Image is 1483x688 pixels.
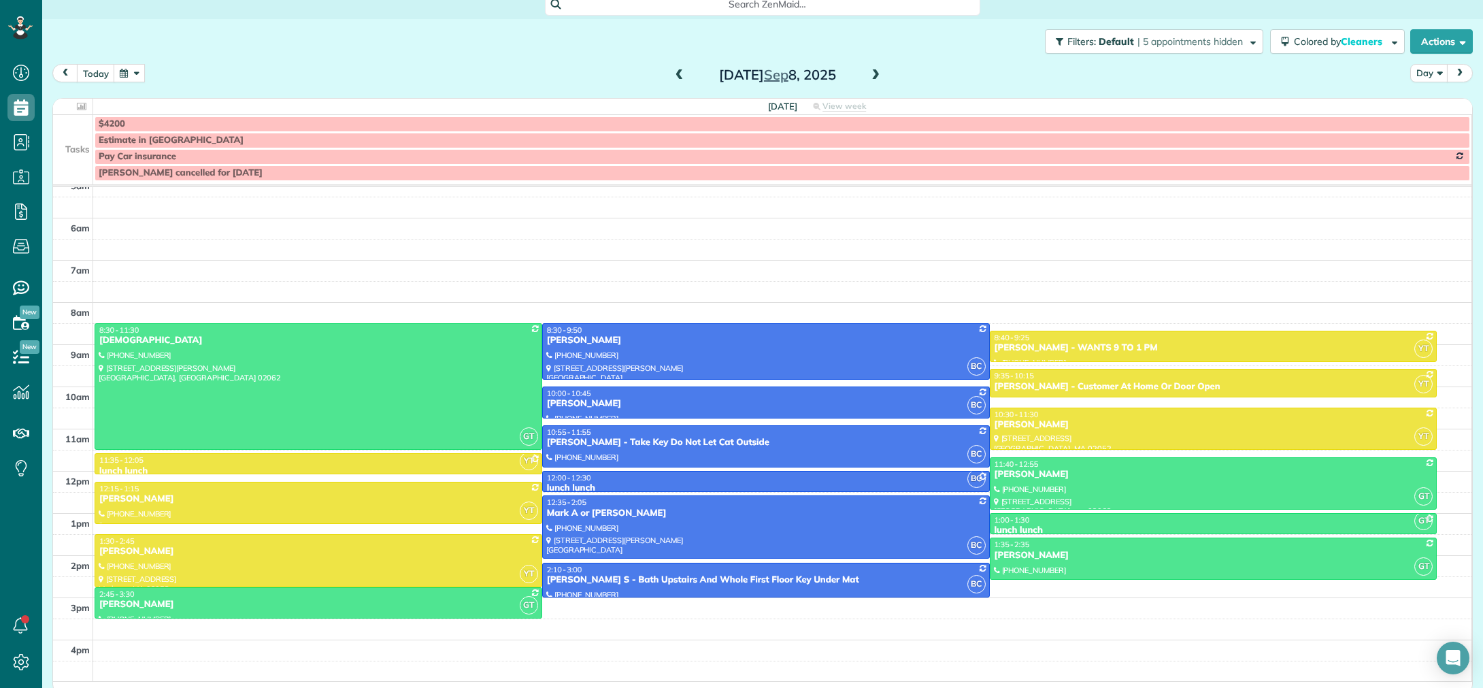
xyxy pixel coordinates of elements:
div: lunch lunch [99,465,538,477]
span: Sep [764,66,788,83]
h2: [DATE] 8, 2025 [693,67,863,82]
span: 9:35 - 10:15 [995,371,1034,380]
div: Open Intercom Messenger [1437,642,1469,674]
span: 12:00 - 12:30 [547,473,591,482]
span: YT [520,502,538,520]
span: 8:30 - 11:30 [99,325,139,335]
span: Default [1099,35,1135,48]
span: 11am [65,433,90,444]
span: 11:35 - 12:05 [99,455,144,465]
span: GT [1414,487,1433,506]
span: GT [1414,557,1433,576]
span: 2:10 - 3:00 [547,565,582,574]
span: | 5 appointments hidden [1137,35,1243,48]
span: View week [822,101,866,112]
span: Estimate in [GEOGRAPHIC_DATA] [99,135,244,146]
div: [PERSON_NAME] [546,398,986,410]
span: 2pm [71,560,90,571]
span: 2:45 - 3:30 [99,589,135,599]
span: New [20,306,39,319]
button: Colored byCleaners [1270,29,1405,54]
span: 8:30 - 9:50 [547,325,582,335]
div: [DEMOGRAPHIC_DATA] [99,335,538,346]
div: Mark A or [PERSON_NAME] [546,508,986,519]
span: 3pm [71,602,90,613]
span: BC [967,445,986,463]
span: 1:00 - 1:30 [995,515,1030,525]
span: 1:30 - 2:45 [99,536,135,546]
button: next [1447,64,1473,82]
div: [PERSON_NAME] [546,335,986,346]
span: New [20,340,39,354]
span: 10:55 - 11:55 [547,427,591,437]
span: 7am [71,265,90,276]
div: [PERSON_NAME] [99,493,538,505]
span: 6am [71,223,90,233]
span: 4pm [71,644,90,655]
span: 12pm [65,476,90,487]
button: today [77,64,115,82]
span: YT [1414,427,1433,446]
button: Actions [1410,29,1473,54]
div: [PERSON_NAME] [99,599,538,610]
span: BC [967,357,986,376]
span: $4200 [99,118,125,129]
div: [PERSON_NAME] [99,546,538,557]
a: Filters: Default | 5 appointments hidden [1038,29,1263,54]
span: GT [520,427,538,446]
span: Pay Car insurance [99,151,176,162]
span: 11:40 - 12:55 [995,459,1039,469]
div: lunch lunch [546,482,986,494]
button: Day [1410,64,1448,82]
span: 10:00 - 10:45 [547,389,591,398]
div: [PERSON_NAME] - Take Key Do Not Let Cat Outside [546,437,986,448]
span: Filters: [1067,35,1096,48]
span: BC [967,575,986,593]
span: YT [520,565,538,583]
span: GT [520,596,538,615]
div: [PERSON_NAME] [994,419,1433,431]
span: BC [967,470,986,488]
div: [PERSON_NAME] [994,469,1433,480]
span: YT [1414,375,1433,393]
div: lunch lunch [994,525,1433,536]
span: 12:15 - 1:15 [99,484,139,493]
span: Cleaners [1341,35,1384,48]
span: 12:35 - 2:05 [547,497,586,507]
span: 10am [65,391,90,402]
span: [DATE] [768,101,797,112]
span: BC [967,536,986,555]
button: Filters: Default | 5 appointments hidden [1045,29,1263,54]
span: [PERSON_NAME] cancelled for [DATE] [99,167,263,178]
span: 1pm [71,518,90,529]
span: 10:30 - 11:30 [995,410,1039,419]
div: [PERSON_NAME] S - Bath Upstairs And Whole First Floor Key Under Mat [546,574,986,586]
span: YT [520,452,538,470]
div: [PERSON_NAME] - WANTS 9 TO 1 PM [994,342,1433,354]
span: 1:35 - 2:35 [995,540,1030,549]
span: GT [1414,512,1433,530]
span: 8:40 - 9:25 [995,333,1030,342]
div: [PERSON_NAME] [994,550,1433,561]
span: YT [1414,340,1433,358]
span: 9am [71,349,90,360]
span: BC [967,396,986,414]
div: [PERSON_NAME] - Customer At Home Or Door Open [994,381,1433,393]
button: prev [52,64,78,82]
span: Colored by [1294,35,1387,48]
span: 8am [71,307,90,318]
